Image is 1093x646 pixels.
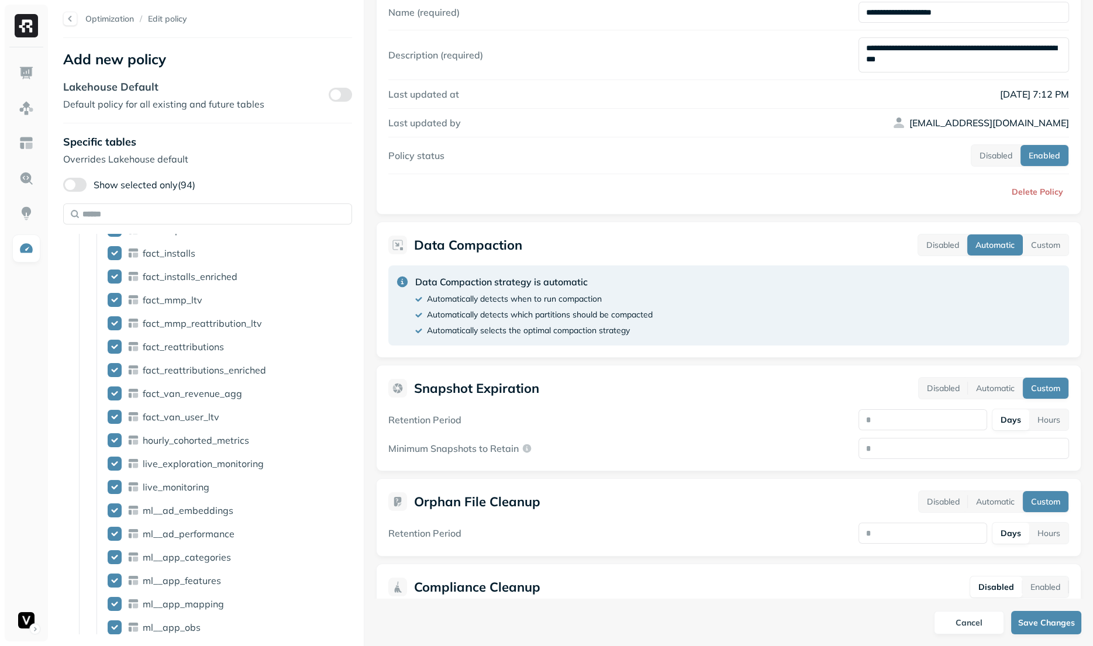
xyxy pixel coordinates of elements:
[108,550,122,564] button: ml__app_categories
[140,13,142,25] p: /
[143,294,202,306] p: fact_mmp_ltv
[19,206,34,221] img: Insights
[108,527,122,541] button: ml__ad_performance
[1002,181,1069,202] button: Delete Policy
[19,241,34,256] img: Optimization
[919,378,968,399] button: Disabled
[108,433,122,447] button: hourly_cohorted_metrics
[414,237,522,253] p: Data Compaction
[143,528,235,540] p: ml__ad_performance
[103,361,319,379] div: fact_reattributions_enrichedfact_reattributions_enriched
[108,340,122,354] button: fact_reattributions
[103,618,319,637] div: ml__app_obsml__app_obs
[427,325,630,336] p: Automatically selects the optimal compaction strategy
[909,116,1069,130] p: [EMAIL_ADDRESS][DOMAIN_NAME]
[108,386,122,400] button: fact_van_revenue_agg
[427,309,653,320] p: Automatically detects which partitions should be compacted
[992,523,1029,544] button: Days
[143,621,201,633] p: ml__app_obs
[148,13,187,25] span: Edit policy
[63,178,195,192] label: Show selected only (94)
[1011,611,1081,634] button: Save Changes
[103,501,319,520] div: ml__ad_embeddingsml__ad_embeddings
[19,136,34,151] img: Asset Explorer
[63,50,352,68] p: Add new policy
[143,434,249,446] p: hourly_cohorted_metrics
[103,595,319,613] div: ml__app_mappingml__app_mapping
[108,410,122,424] button: fact_van_user_ltv
[143,575,221,586] p: ml__app_features
[388,49,483,61] label: Description (required)
[968,491,1023,512] button: Automatic
[143,341,224,353] p: fact_reattributions
[103,571,319,590] div: ml__app_featuresml__app_features
[63,135,352,148] p: Specific tables
[1023,378,1068,399] button: Custom
[414,493,540,510] p: Orphan File Cleanup
[108,293,122,307] button: fact_mmp_ltv
[63,178,87,192] button: Show selected only(94)
[19,65,34,81] img: Dashboard
[970,576,1022,597] button: Disabled
[858,87,1069,101] p: [DATE] 7:12 PM
[143,598,224,610] p: ml__app_mapping
[971,145,1020,166] button: Disabled
[63,97,264,111] p: Default policy for all existing and future tables
[103,478,319,496] div: live_monitoringlive_monitoring
[103,384,319,403] div: fact_van_revenue_aggfact_van_revenue_agg
[143,458,264,469] p: live_exploration_monitoring
[103,291,319,309] div: fact_mmp_ltvfact_mmp_ltv
[143,411,219,423] span: fact_van_user_ltv
[108,480,122,494] button: live_monitoring
[388,443,519,454] p: Minimum Snapshots to Retain
[143,388,242,399] p: fact_van_revenue_agg
[143,364,266,376] p: fact_reattributions_enriched
[108,246,122,260] button: fact_installs
[19,171,34,186] img: Query Explorer
[63,152,352,166] p: Overrides Lakehouse default
[103,431,319,450] div: hourly_cohorted_metricshourly_cohorted_metrics
[1023,234,1068,255] button: Custom
[143,271,237,282] p: fact_installs_enriched
[388,527,461,539] label: Retention Period
[934,611,1004,634] button: Cancel
[388,6,460,18] label: Name (required)
[143,317,262,329] p: fact_mmp_reattribution_ltv
[85,13,187,25] nav: breadcrumb
[85,13,134,25] p: Optimization
[992,409,1029,430] button: Days
[1022,576,1068,597] button: Enabled
[108,597,122,611] button: ml__app_mapping
[103,337,319,356] div: fact_reattributionsfact_reattributions
[388,414,461,426] label: Retention Period
[1029,523,1068,544] button: Hours
[388,88,459,100] label: Last updated at
[108,363,122,377] button: fact_reattributions_enriched
[415,275,653,289] p: Data Compaction strategy is automatic
[103,548,319,566] div: ml__app_categoriesml__app_categories
[1029,409,1068,430] button: Hours
[388,150,444,161] label: Policy status
[143,505,233,516] p: ml__ad_embeddings
[108,503,122,517] button: ml__ad_embeddings
[18,612,35,628] img: Voodoo
[108,620,122,634] button: ml__app_obs
[1023,491,1068,512] button: Custom
[108,574,122,588] button: ml__app_features
[968,378,1023,399] button: Automatic
[103,524,319,543] div: ml__ad_performanceml__ad_performance
[143,247,195,259] p: fact_installs
[143,551,231,563] span: ml__app_categories
[19,101,34,116] img: Assets
[103,314,319,333] div: fact_mmp_reattribution_ltvfact_mmp_reattribution_ltv
[414,380,539,396] p: Snapshot Expiration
